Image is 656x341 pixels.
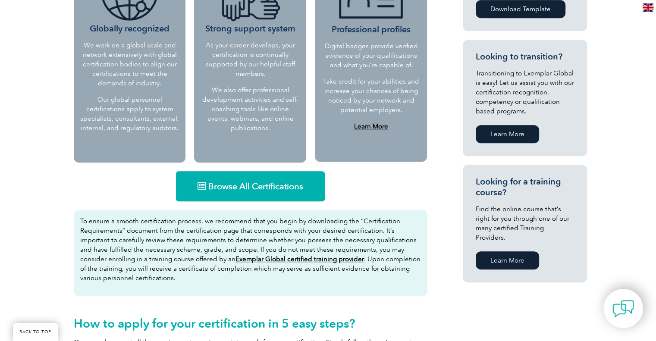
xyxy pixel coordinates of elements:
[322,41,420,70] p: Digital badges provide verified evidence of your qualifications and what you’re capable of.
[476,69,574,116] p: Transitioning to Exemplar Global is easy! Let us assist you with our certification recognition, c...
[354,122,388,130] a: Learn More
[80,216,421,283] p: To ensure a smooth certification process, we recommend that you begin by downloading the “Certifi...
[80,95,179,133] p: Our global personnel certifications apply to system specialists, consultants, external, internal,...
[476,204,574,242] p: Find the online course that’s right for you through one of our many certified Training Providers.
[476,51,574,62] h3: Looking to transition?
[208,182,303,191] span: Browse All Certifications
[80,41,179,88] p: We work on a global scale and network extensively with global certification bodies to align our c...
[13,323,58,341] a: BACK TO TOP
[476,176,574,198] h3: Looking for a training course?
[201,85,300,133] p: We also offer professional development activities and self-coaching tools like online events, web...
[643,3,653,12] img: en
[476,251,539,269] a: Learn More
[476,125,539,143] a: Learn More
[612,298,634,319] img: contact-chat.png
[322,77,420,115] p: Take credit for your abilities and increase your chances of being noticed by your network and pot...
[201,41,300,78] p: As your career develops, your certification is continually supported by our helpful staff members.
[74,316,427,330] h2: How to apply for your certification in 5 easy steps?
[235,255,364,263] a: Exemplar Global certified training provider
[176,171,325,201] a: Browse All Certifications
